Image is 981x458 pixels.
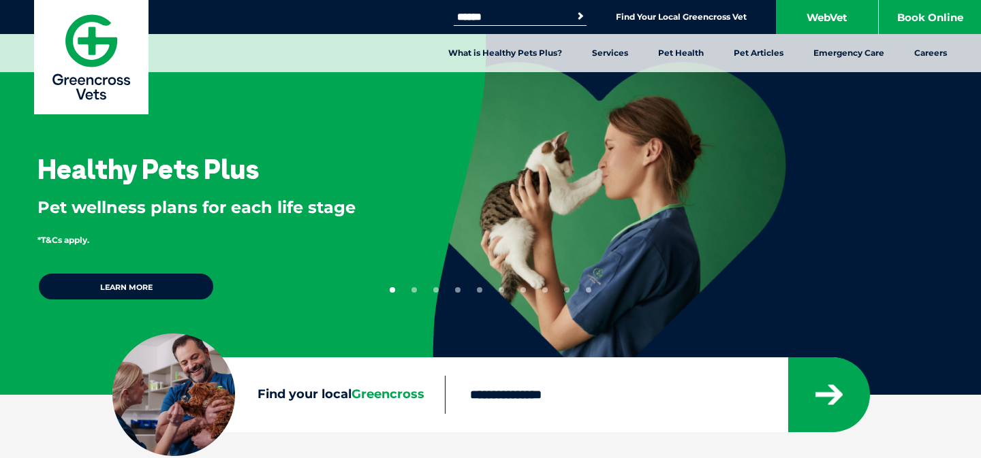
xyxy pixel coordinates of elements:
[643,34,719,72] a: Pet Health
[455,287,461,293] button: 4 of 10
[564,287,570,293] button: 9 of 10
[37,272,215,301] a: Learn more
[37,196,388,219] p: Pet wellness plans for each life stage
[586,287,591,293] button: 10 of 10
[433,34,577,72] a: What is Healthy Pets Plus?
[352,387,424,402] span: Greencross
[574,10,587,23] button: Search
[798,34,899,72] a: Emergency Care
[37,155,259,182] h3: Healthy Pets Plus
[411,287,417,293] button: 2 of 10
[477,287,482,293] button: 5 of 10
[542,287,548,293] button: 8 of 10
[499,287,504,293] button: 6 of 10
[719,34,798,72] a: Pet Articles
[37,235,89,245] span: *T&Cs apply.
[390,287,395,293] button: 1 of 10
[112,385,445,405] label: Find your local
[520,287,526,293] button: 7 of 10
[899,34,962,72] a: Careers
[433,287,439,293] button: 3 of 10
[577,34,643,72] a: Services
[616,12,747,22] a: Find Your Local Greencross Vet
